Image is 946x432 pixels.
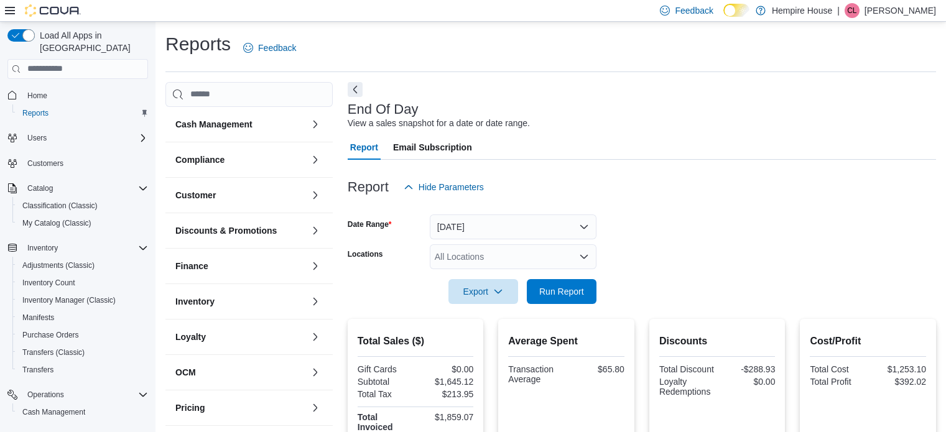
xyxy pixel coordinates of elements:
[17,198,148,213] span: Classification (Classic)
[175,402,205,414] h3: Pricing
[17,345,90,360] a: Transfers (Classic)
[720,364,775,374] div: -$288.93
[17,405,148,420] span: Cash Management
[175,331,305,343] button: Loyalty
[508,334,624,349] h2: Average Spent
[22,155,148,171] span: Customers
[308,329,323,344] button: Loyalty
[659,334,776,349] h2: Discounts
[2,180,153,197] button: Catalog
[12,326,153,344] button: Purchase Orders
[308,400,323,415] button: Pricing
[12,197,153,214] button: Classification (Classic)
[22,181,148,196] span: Catalog
[348,180,389,195] h3: Report
[17,216,96,231] a: My Catalog (Classic)
[720,377,775,387] div: $0.00
[17,293,148,308] span: Inventory Manager (Classic)
[865,3,936,18] p: [PERSON_NAME]
[12,361,153,379] button: Transfers
[871,364,926,374] div: $1,253.10
[22,407,85,417] span: Cash Management
[175,118,305,131] button: Cash Management
[358,364,413,374] div: Gift Cards
[22,88,148,103] span: Home
[308,117,323,132] button: Cash Management
[308,259,323,273] button: Finance
[22,260,95,270] span: Adjustments (Classic)
[419,181,484,193] span: Hide Parameters
[12,214,153,232] button: My Catalog (Classic)
[837,3,840,18] p: |
[22,313,54,323] span: Manifests
[448,279,518,304] button: Export
[22,387,69,402] button: Operations
[12,257,153,274] button: Adjustments (Classic)
[723,4,749,17] input: Dark Mode
[12,274,153,292] button: Inventory Count
[238,35,301,60] a: Feedback
[418,377,473,387] div: $1,645.12
[418,412,473,422] div: $1,859.07
[847,3,856,18] span: CL
[508,364,563,384] div: Transaction Average
[308,365,323,380] button: OCM
[22,156,68,171] a: Customers
[17,328,148,342] span: Purchase Orders
[27,243,58,253] span: Inventory
[17,328,84,342] a: Purchase Orders
[22,365,53,375] span: Transfers
[430,214,596,239] button: [DATE]
[22,88,52,103] a: Home
[22,181,58,196] button: Catalog
[175,260,208,272] h3: Finance
[393,135,472,160] span: Email Subscription
[308,223,323,238] button: Discounts & Promotions
[358,334,474,349] h2: Total Sales ($)
[12,104,153,122] button: Reports
[358,412,393,432] strong: Total Invoiced
[17,362,58,377] a: Transfers
[399,175,489,200] button: Hide Parameters
[348,82,363,97] button: Next
[675,4,713,17] span: Feedback
[22,387,148,402] span: Operations
[17,216,148,231] span: My Catalog (Classic)
[175,366,305,379] button: OCM
[22,278,75,288] span: Inventory Count
[22,347,85,357] span: Transfers (Classic)
[358,389,413,399] div: Total Tax
[2,154,153,172] button: Customers
[22,295,116,305] span: Inventory Manager (Classic)
[348,219,392,229] label: Date Range
[17,258,148,273] span: Adjustments (Classic)
[17,106,53,121] a: Reports
[22,131,148,145] span: Users
[175,331,206,343] h3: Loyalty
[527,279,596,304] button: Run Report
[12,292,153,309] button: Inventory Manager (Classic)
[418,389,473,399] div: $213.95
[772,3,832,18] p: Hempire House
[569,364,624,374] div: $65.80
[22,131,52,145] button: Users
[175,154,225,166] h3: Compliance
[175,224,277,237] h3: Discounts & Promotions
[17,310,148,325] span: Manifests
[810,364,865,374] div: Total Cost
[27,159,63,168] span: Customers
[22,330,79,340] span: Purchase Orders
[579,252,589,262] button: Open list of options
[27,133,47,143] span: Users
[35,29,148,54] span: Load All Apps in [GEOGRAPHIC_DATA]
[22,218,91,228] span: My Catalog (Classic)
[17,345,148,360] span: Transfers (Classic)
[810,334,926,349] h2: Cost/Profit
[418,364,473,374] div: $0.00
[165,32,231,57] h1: Reports
[175,295,215,308] h3: Inventory
[22,201,98,211] span: Classification (Classic)
[659,364,715,374] div: Total Discount
[17,275,148,290] span: Inventory Count
[27,183,53,193] span: Catalog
